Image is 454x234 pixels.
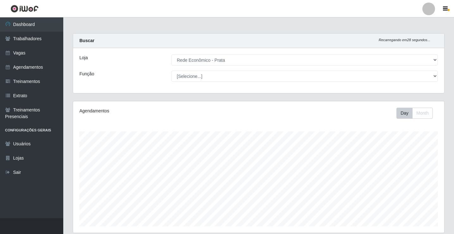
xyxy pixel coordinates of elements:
[412,108,433,119] button: Month
[79,38,94,43] strong: Buscar
[379,38,430,42] i: Recarregando em 28 segundos...
[10,5,39,13] img: CoreUI Logo
[79,108,223,114] div: Agendamentos
[79,71,94,77] label: Função
[396,108,413,119] button: Day
[396,108,438,119] div: Toolbar with button groups
[79,54,88,61] label: Loja
[396,108,433,119] div: First group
